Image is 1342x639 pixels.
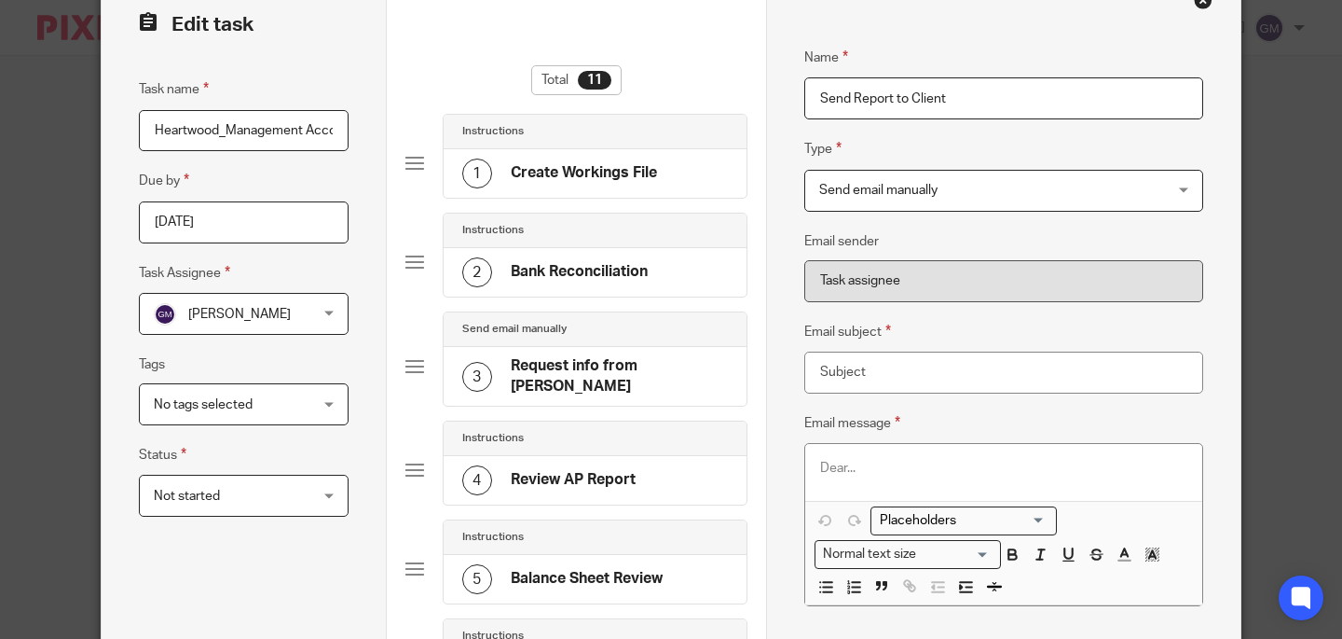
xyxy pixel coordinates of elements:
div: 5 [462,564,492,594]
div: Search for option [870,507,1057,535]
span: Normal text size [819,545,921,564]
input: Search for option [923,545,990,564]
label: Due by [139,170,189,191]
div: Text styles [815,540,1001,569]
h4: Request info from [PERSON_NAME] [511,356,728,396]
h4: Instructions [462,530,524,545]
h4: Instructions [462,124,524,139]
label: Task name [139,78,209,100]
div: 2 [462,257,492,287]
h4: Review AP Report [511,470,636,490]
div: 4 [462,465,492,495]
h4: Create Workings File [511,163,657,183]
div: Placeholders [870,507,1057,535]
span: Not started [154,490,220,503]
h4: Bank Reconciliation [511,262,648,282]
label: Email subject [804,321,891,342]
h2: Edit task [139,9,349,41]
img: svg%3E [154,303,176,326]
label: Tags [139,355,165,374]
h4: Send email manually [462,322,567,337]
div: 1 [462,159,492,188]
label: Status [139,444,186,465]
span: Send email manually [819,184,938,197]
span: No tags selected [154,398,253,411]
label: Name [804,47,848,68]
input: Pick a date [139,201,349,243]
div: 11 [578,71,611,90]
div: Total [531,65,622,95]
h4: Instructions [462,431,524,446]
label: Type [804,138,842,160]
h4: Instructions [462,223,524,238]
span: [PERSON_NAME] [188,308,291,321]
label: Task Assignee [139,262,230,284]
input: Subject [804,352,1203,394]
h4: Balance Sheet Review [511,569,663,589]
label: Email sender [804,232,879,251]
div: Search for option [815,540,1001,569]
input: Search for option [873,511,1046,531]
label: Email message [804,412,900,434]
div: 3 [462,362,492,392]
